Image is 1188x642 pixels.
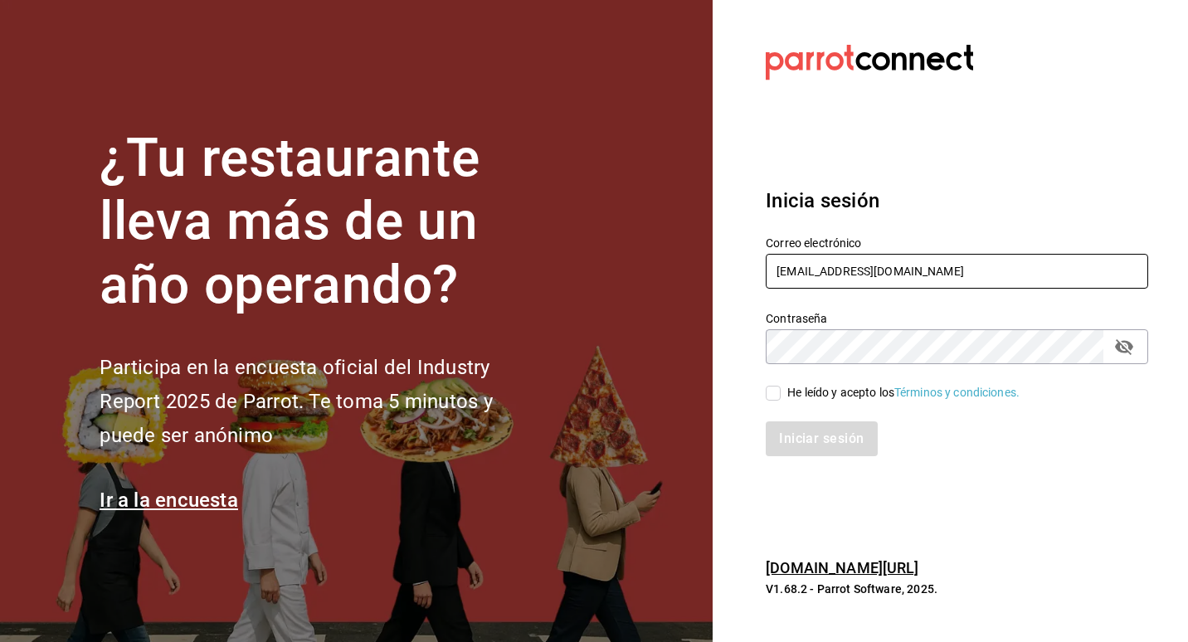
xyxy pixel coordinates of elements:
button: passwordField [1110,333,1138,361]
p: V1.68.2 - Parrot Software, 2025. [766,581,1148,597]
a: Ir a la encuesta [100,489,238,512]
h3: Inicia sesión [766,186,1148,216]
a: [DOMAIN_NAME][URL] [766,559,918,576]
h2: Participa en la encuesta oficial del Industry Report 2025 de Parrot. Te toma 5 minutos y puede se... [100,351,548,452]
div: He leído y acepto los [787,384,1020,401]
a: Términos y condiciones. [894,386,1020,399]
label: Contraseña [766,312,1148,323]
label: Correo electrónico [766,236,1148,248]
h1: ¿Tu restaurante lleva más de un año operando? [100,127,548,318]
input: Ingresa tu correo electrónico [766,254,1148,289]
